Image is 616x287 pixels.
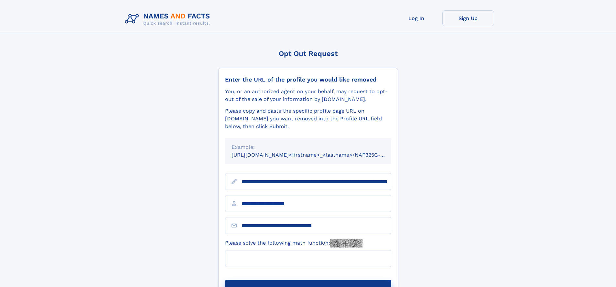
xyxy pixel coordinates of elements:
small: [URL][DOMAIN_NAME]<firstname>_<lastname>/NAF325G-xxxxxxxx [232,152,404,158]
img: Logo Names and Facts [122,10,215,28]
label: Please solve the following math function: [225,239,362,248]
div: Enter the URL of the profile you would like removed [225,76,391,83]
div: Please copy and paste the specific profile page URL on [DOMAIN_NAME] you want removed into the Pr... [225,107,391,130]
a: Sign Up [442,10,494,26]
div: You, or an authorized agent on your behalf, may request to opt-out of the sale of your informatio... [225,88,391,103]
div: Opt Out Request [218,50,398,58]
div: Example: [232,143,385,151]
a: Log In [391,10,442,26]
